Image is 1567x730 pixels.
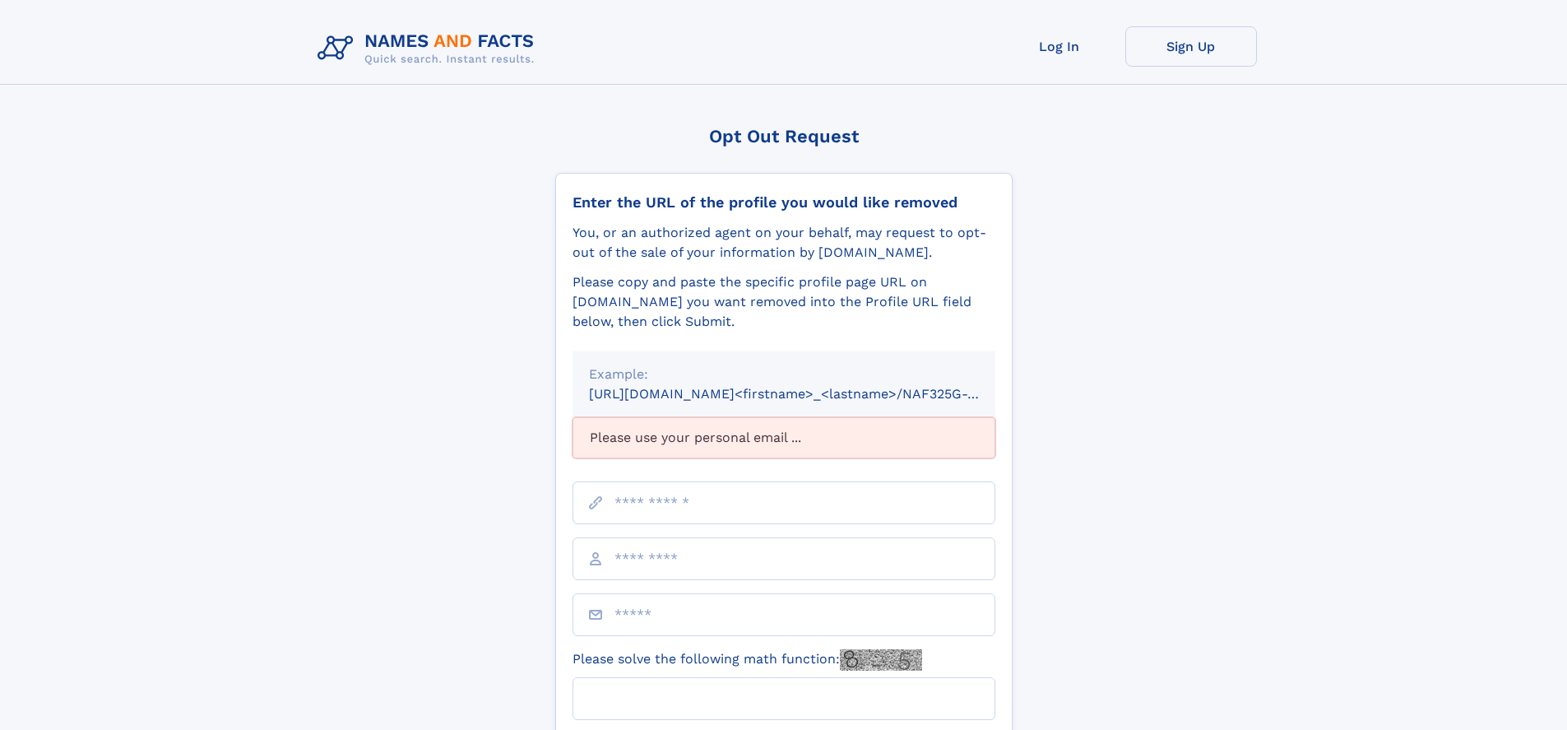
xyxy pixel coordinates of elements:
label: Please solve the following math function: [573,649,922,671]
div: Please use your personal email ... [573,417,995,458]
div: Please copy and paste the specific profile page URL on [DOMAIN_NAME] you want removed into the Pr... [573,272,995,332]
a: Log In [994,26,1125,67]
div: You, or an authorized agent on your behalf, may request to opt-out of the sale of your informatio... [573,223,995,263]
small: [URL][DOMAIN_NAME]<firstname>_<lastname>/NAF325G-xxxxxxxx [589,386,1027,402]
a: Sign Up [1125,26,1257,67]
div: Opt Out Request [555,126,1013,146]
div: Enter the URL of the profile you would like removed [573,193,995,212]
div: Example: [589,365,979,384]
img: Logo Names and Facts [311,26,548,71]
